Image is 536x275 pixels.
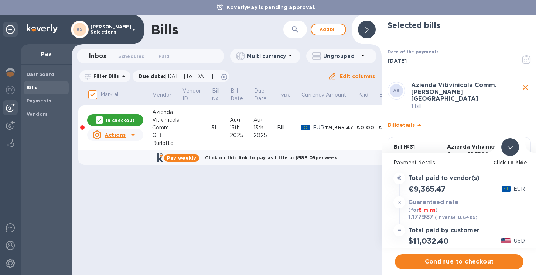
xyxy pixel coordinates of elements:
[501,238,511,243] img: USD
[139,73,217,80] p: Due date :
[182,87,201,102] p: Vendor ID
[393,88,400,93] b: AB
[133,70,229,82] div: Due date:[DATE] to [DATE]
[223,4,319,11] p: KoverlyPay is pending approval.
[76,27,83,32] b: KS
[356,124,379,131] div: €0.00
[105,132,126,138] u: Actions
[211,124,230,132] div: 31
[6,86,15,94] img: Foreign exchange
[514,237,525,245] p: USD
[253,124,277,132] div: 13th
[393,196,405,208] div: x
[411,102,520,110] p: 1 bill
[27,24,58,33] img: Logo
[397,175,401,181] strong: €
[435,215,478,220] b: (inverse: 0.8489 )
[152,139,182,147] div: Burlotto
[230,132,253,139] div: 2025
[153,91,181,99] span: Vendor
[27,85,38,90] b: Bills
[379,124,410,131] div: €9,365.47
[277,91,300,99] span: Type
[277,124,301,132] div: Bill
[118,52,145,60] span: Scheduled
[513,185,525,193] p: EUR
[212,87,229,102] span: Bill №
[254,87,267,102] p: Due Date
[253,132,277,139] div: 2025
[152,116,182,124] div: Vitivinicola
[357,91,378,99] span: Paid
[408,207,438,213] b: (for )
[419,207,436,213] span: 5 mins
[151,22,178,37] h1: Bills
[388,122,414,128] b: Bill details
[408,214,433,221] h3: 1.177987
[388,50,438,55] label: Date of the payments
[277,91,291,99] p: Type
[408,175,479,182] h3: Total paid to vendor(s)
[230,124,253,132] div: 13th
[325,124,356,131] div: €9,365.47
[395,254,523,269] button: Continue to checkout
[153,91,171,99] p: Vendor
[158,52,170,60] span: Paid
[27,98,51,104] b: Payments
[401,257,518,266] span: Continue to checkout
[167,155,196,161] b: Pay weekly
[388,113,531,137] div: Billdetails
[231,87,253,102] span: Bill Date
[152,124,182,132] div: Comm.
[339,73,375,79] u: Edit columns
[408,227,479,234] h3: Total paid by customer
[182,87,211,102] span: Vendor ID
[100,91,120,98] p: Mark all
[152,108,182,116] div: Azienda
[317,25,339,34] span: Add bill
[388,137,531,197] button: Bill №31Azienda Vitivinicola Comm. [PERSON_NAME][GEOGRAPHIC_DATA]
[301,91,324,99] p: Currency
[394,143,444,150] p: Bill № 31
[230,116,253,124] div: Aug
[408,199,458,206] h3: Guaranteed rate
[393,224,405,236] div: =
[27,111,48,117] b: Vendors
[313,124,325,132] p: EUR
[357,91,369,99] p: Paid
[91,24,127,35] p: [PERSON_NAME] Selections
[493,160,528,166] b: Click to hide
[379,91,410,99] span: Balance
[379,91,400,99] p: Balance
[152,132,182,139] div: G.B.
[27,50,66,58] p: Pay
[311,24,346,35] button: Addbill
[411,81,496,102] b: Azienda Vitivinicola Comm. [PERSON_NAME][GEOGRAPHIC_DATA]
[253,116,277,124] div: Aug
[231,87,243,102] p: Bill Date
[408,184,445,194] h2: €9,365.47
[520,82,531,93] button: close
[212,87,220,102] p: Bill №
[89,51,106,61] span: Inbox
[27,72,55,77] b: Dashboard
[247,52,286,60] p: Multi currency
[388,21,531,30] h2: Selected bills
[447,143,519,165] p: Azienda Vitivinicola Comm. [PERSON_NAME][GEOGRAPHIC_DATA]
[393,159,525,167] p: Payment details
[326,91,356,99] span: Amount
[323,52,358,60] p: Ungrouped
[106,117,134,123] p: In checkout
[165,73,213,79] span: [DATE] to [DATE]
[3,22,18,37] div: Unpin categories
[408,236,448,246] h2: $11,032.40
[326,91,346,99] p: Amount
[91,73,119,79] p: Filter Bills
[205,155,337,160] b: Click on this link to pay as little as $988.05 per week
[254,87,277,102] span: Due Date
